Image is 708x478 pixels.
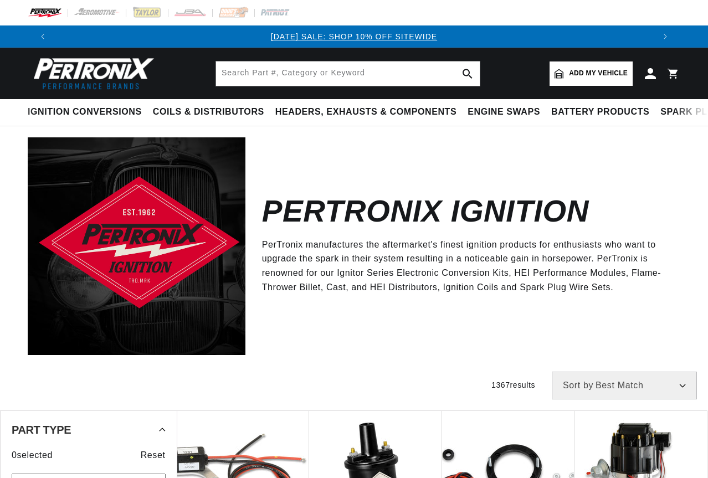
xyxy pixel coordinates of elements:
[563,381,593,390] span: Sort by
[32,25,54,48] button: Translation missing: en.sections.announcements.previous_announcement
[141,448,166,462] span: Reset
[270,99,462,125] summary: Headers, Exhausts & Components
[654,25,676,48] button: Translation missing: en.sections.announcements.next_announcement
[468,106,540,118] span: Engine Swaps
[28,106,142,118] span: Ignition Conversions
[550,61,633,86] a: Add my vehicle
[546,99,655,125] summary: Battery Products
[216,61,480,86] input: Search Part #, Category or Keyword
[551,106,649,118] span: Battery Products
[569,68,628,79] span: Add my vehicle
[462,99,546,125] summary: Engine Swaps
[28,99,147,125] summary: Ignition Conversions
[271,32,437,41] a: [DATE] SALE: SHOP 10% OFF SITEWIDE
[12,424,71,435] span: Part Type
[491,381,535,389] span: 1367 results
[54,30,655,43] div: 1 of 3
[54,30,655,43] div: Announcement
[28,137,245,355] img: Pertronix Ignition
[262,198,589,224] h2: Pertronix Ignition
[275,106,456,118] span: Headers, Exhausts & Components
[12,448,53,462] span: 0 selected
[147,99,270,125] summary: Coils & Distributors
[28,54,155,92] img: Pertronix
[552,372,697,399] select: Sort by
[455,61,480,86] button: search button
[153,106,264,118] span: Coils & Distributors
[262,238,664,294] p: PerTronix manufactures the aftermarket's finest ignition products for enthusiasts who want to upg...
